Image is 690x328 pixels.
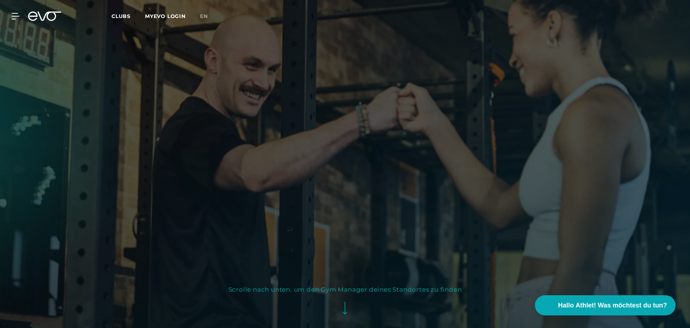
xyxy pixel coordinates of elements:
button: Scrolle nach unten, um den Gym Manager deines Standortes zu finden [228,284,462,321]
a: Clubs [112,13,145,19]
button: Hallo Athlet! Was möchtest du tun? [535,295,676,315]
span: Hallo Athlet! Was möchtest du tun? [558,301,667,310]
span: en [200,13,208,19]
a: MYEVO LOGIN [145,13,186,19]
span: Clubs [112,13,131,19]
div: Scrolle nach unten, um den Gym Manager deines Standortes zu finden [228,284,462,295]
a: en [200,12,217,21]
